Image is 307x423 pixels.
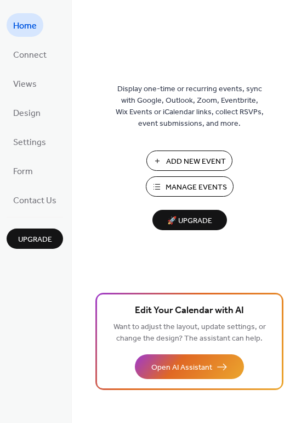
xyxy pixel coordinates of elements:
[7,42,53,66] a: Connect
[146,151,232,171] button: Add New Event
[7,13,43,37] a: Home
[13,134,46,151] span: Settings
[7,229,63,249] button: Upgrade
[7,130,53,153] a: Settings
[13,192,56,209] span: Contact Us
[152,210,227,230] button: 🚀 Upgrade
[116,84,264,130] span: Display one-time or recurring events, sync with Google, Outlook, Zoom, Eventbrite, Wix Events or ...
[7,101,47,124] a: Design
[159,214,220,229] span: 🚀 Upgrade
[13,47,47,64] span: Connect
[7,159,39,182] a: Form
[13,163,33,180] span: Form
[13,18,37,35] span: Home
[151,362,212,374] span: Open AI Assistant
[113,320,266,346] span: Want to adjust the layout, update settings, or change the design? The assistant can help.
[13,76,37,93] span: Views
[7,188,63,211] a: Contact Us
[166,182,227,193] span: Manage Events
[18,234,52,246] span: Upgrade
[13,105,41,122] span: Design
[135,354,244,379] button: Open AI Assistant
[166,156,226,168] span: Add New Event
[7,71,43,95] a: Views
[135,303,244,319] span: Edit Your Calendar with AI
[146,176,234,197] button: Manage Events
